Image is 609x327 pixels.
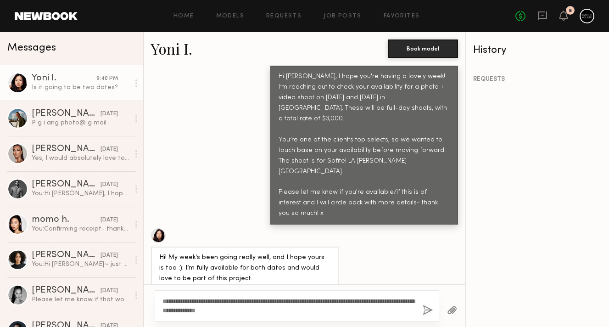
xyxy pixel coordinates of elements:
div: REQUESTS [473,76,602,83]
div: Hi [PERSON_NAME], I hope you're having a lovely week! I’m reaching out to check your availability... [279,72,450,219]
button: Book model [388,39,458,58]
div: [DATE] [101,216,118,225]
a: Models [216,13,244,19]
a: Home [173,13,194,19]
div: Yoni I. [32,74,96,83]
a: Job Posts [324,13,362,19]
div: 9:40 PM [96,74,118,83]
a: Favorites [384,13,420,19]
div: [DATE] [101,110,118,118]
div: [PERSON_NAME] [32,251,101,260]
div: [DATE] [101,145,118,154]
a: Yoni I. [151,39,192,58]
div: You: Confirming receipt- thank you so much! x [32,225,129,233]
div: P g i ang photo@ g mail [32,118,129,127]
span: Messages [7,43,56,53]
div: Is it going to be two dates? [32,83,129,92]
div: momo h. [32,215,101,225]
div: [PERSON_NAME] [32,180,101,189]
div: History [473,45,602,56]
a: Requests [266,13,302,19]
div: Hi! My week’s been going really well, and I hope yours is too :). I’m fully available for both da... [159,253,330,284]
div: [PERSON_NAME] [32,109,101,118]
div: [PERSON_NAME] [32,286,101,295]
div: 8 [569,8,572,13]
div: You: Hi [PERSON_NAME], I hope you're having a lovely week! I’m reaching out to check your availab... [32,189,129,198]
div: [DATE] [101,180,118,189]
div: Yes, I would absolutely love to shoot with you guys so just keep me posted! But yes, I am definit... [32,154,129,163]
div: [PERSON_NAME] [32,145,101,154]
div: You: Hi [PERSON_NAME]~ just wanted to bump up my previous message. Thank you and please let me kn... [32,260,129,269]
a: Book model [388,44,458,52]
div: Please let me know if that worked! My computer is being weird with files [DATE] haha [32,295,129,304]
div: [DATE] [101,287,118,295]
div: [DATE] [101,251,118,260]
